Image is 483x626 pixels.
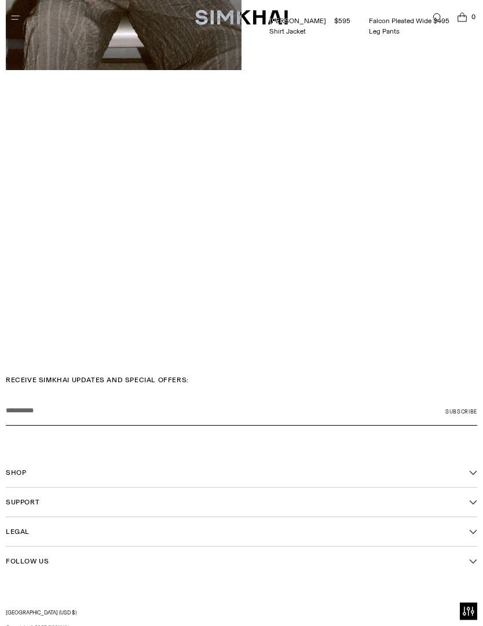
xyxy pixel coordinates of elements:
[6,609,477,617] button: [GEOGRAPHIC_DATA] (USD $)
[208,317,275,328] a: SPRING 2026 SHOW
[6,488,477,517] button: Open Support footer navigation
[6,468,26,478] span: Shop
[195,9,288,26] a: SIMKHAI
[468,12,478,22] span: 0
[6,375,189,386] span: RECEIVE SIMKHAI UPDATES AND SPECIAL OFFERS:
[369,16,434,37] a: Falcon Pleated Wide Leg Pants
[445,397,477,426] button: Subscribe
[6,557,49,567] span: Follow Us
[6,459,477,488] button: Open Shop footer navigation
[6,518,477,547] button: Open Legal footer navigation
[6,497,39,508] span: Support
[6,527,30,537] span: Legal
[6,547,477,576] button: Open Follow Us footer navigation
[208,317,275,325] span: SPRING 2026 SHOW
[425,6,449,30] a: Open search modal
[3,6,27,30] button: Open menu modal
[450,6,474,30] a: Open cart modal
